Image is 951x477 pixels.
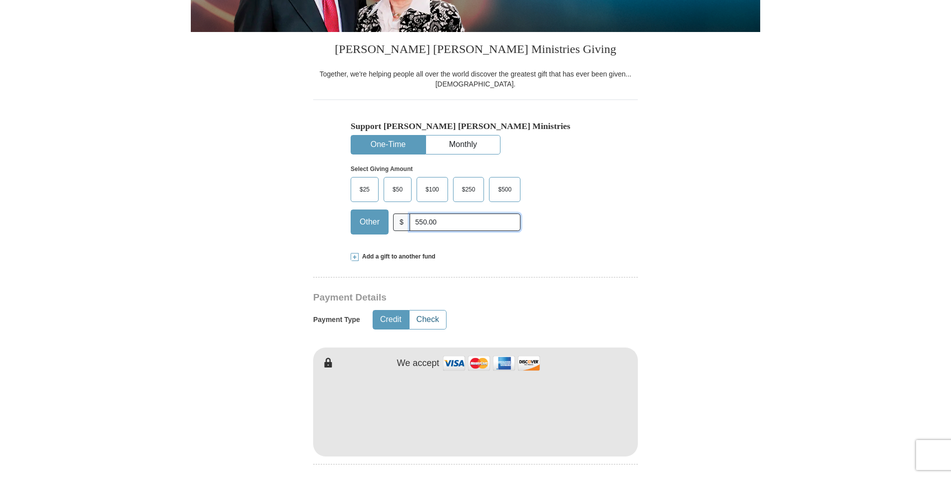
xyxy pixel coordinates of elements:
[410,310,446,329] button: Check
[313,315,360,324] h5: Payment Type
[313,292,568,303] h3: Payment Details
[457,182,480,197] span: $250
[426,135,500,154] button: Monthly
[351,165,413,172] strong: Select Giving Amount
[421,182,444,197] span: $100
[397,358,440,369] h4: We accept
[313,32,638,69] h3: [PERSON_NAME] [PERSON_NAME] Ministries Giving
[410,213,520,231] input: Other Amount
[351,121,600,131] h5: Support [PERSON_NAME] [PERSON_NAME] Ministries
[359,252,436,261] span: Add a gift to another fund
[355,214,385,229] span: Other
[493,182,516,197] span: $500
[355,182,375,197] span: $25
[393,213,410,231] span: $
[442,352,541,374] img: credit cards accepted
[388,182,408,197] span: $50
[351,135,425,154] button: One-Time
[313,69,638,89] div: Together, we're helping people all over the world discover the greatest gift that has ever been g...
[373,310,409,329] button: Credit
